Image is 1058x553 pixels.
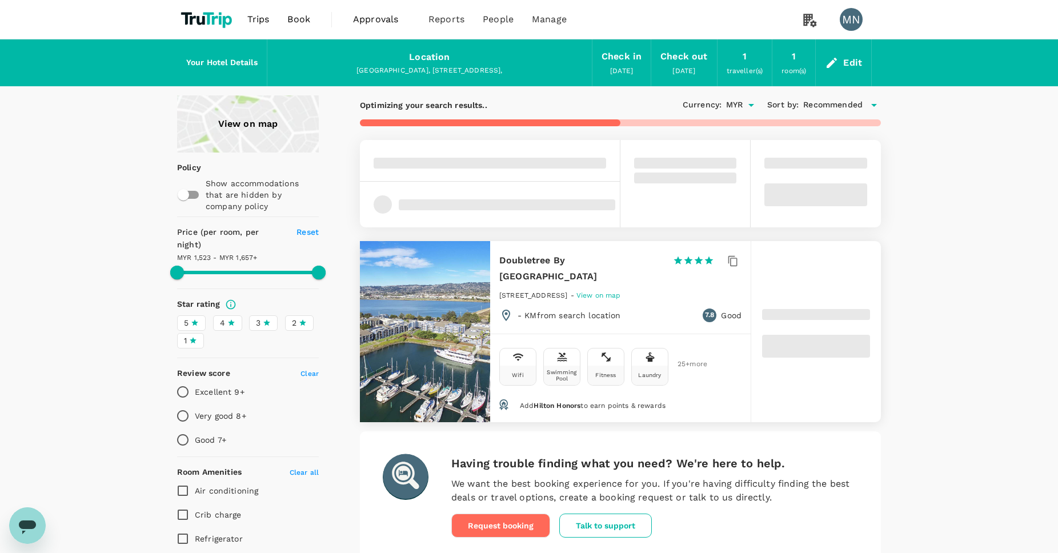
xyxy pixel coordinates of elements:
h6: Review score [177,367,230,380]
span: Approvals [353,13,410,26]
span: 5 [184,317,189,329]
h6: Your Hotel Details [186,57,258,69]
span: 2 [292,317,296,329]
span: traveller(s) [727,67,763,75]
h6: Star rating [177,298,221,311]
p: Good [721,310,742,321]
span: View on map [576,291,621,299]
span: Crib charge [195,510,242,519]
span: room(s) [782,67,806,75]
span: 25 + more [678,360,695,368]
div: Edit [843,55,862,71]
span: 1 [184,335,187,347]
span: Add to earn points & rewards [520,402,666,410]
div: Check in [602,49,642,65]
button: Talk to support [559,514,652,538]
span: 4 [220,317,225,329]
h6: Sort by : [767,99,799,111]
div: 1 [743,49,747,65]
span: Clear [300,370,319,378]
span: Air conditioning [195,486,258,495]
div: Check out [660,49,707,65]
span: 3 [256,317,261,329]
span: Refrigerator [195,534,243,543]
span: 7.8 [705,310,714,321]
h6: Having trouble finding what you need? We're here to help. [451,454,858,472]
a: View on map [576,290,621,299]
a: View on map [177,95,319,153]
span: Recommended [803,99,863,111]
p: - KM from search location [518,310,621,321]
span: People [483,13,514,26]
iframe: Button to launch messaging window [9,507,46,544]
span: [DATE] [610,67,633,75]
p: Good 7+ [195,434,226,446]
span: Manage [532,13,567,26]
span: Trips [247,13,270,26]
div: Laundry [638,372,661,378]
span: Book [287,13,310,26]
span: Reports [428,13,464,26]
span: MYR 1,523 - MYR 1,657+ [177,254,257,262]
button: Request booking [451,514,550,538]
div: Location [409,49,450,65]
h6: Price (per room, per night) [177,226,283,251]
p: We want the best booking experience for you. If you're having difficulty finding the best deals o... [451,477,858,504]
button: Open [743,97,759,113]
div: 1 [792,49,796,65]
p: Policy [177,162,185,173]
span: Reset [296,227,319,237]
div: [GEOGRAPHIC_DATA], [STREET_ADDRESS], [276,65,583,77]
p: Optimizing your search results.. [360,99,487,111]
img: TruTrip logo [177,7,238,32]
span: [DATE] [672,67,695,75]
span: Clear all [290,468,319,476]
h6: Currency : [683,99,722,111]
p: Very good 8+ [195,410,246,422]
span: Hilton Honors [534,402,580,410]
p: Show accommodations that are hidden by company policy [206,178,318,212]
span: [STREET_ADDRESS] [499,291,567,299]
h6: Doubletree By [GEOGRAPHIC_DATA] [499,253,664,284]
div: Wifi [512,372,524,378]
h6: Room Amenities [177,466,242,479]
div: Swimming Pool [546,369,578,382]
svg: Star ratings are awarded to properties to represent the quality of services, facilities, and amen... [225,299,237,310]
span: - [571,291,576,299]
p: Excellent 9+ [195,386,245,398]
div: Fitness [595,372,616,378]
div: MN [840,8,863,31]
